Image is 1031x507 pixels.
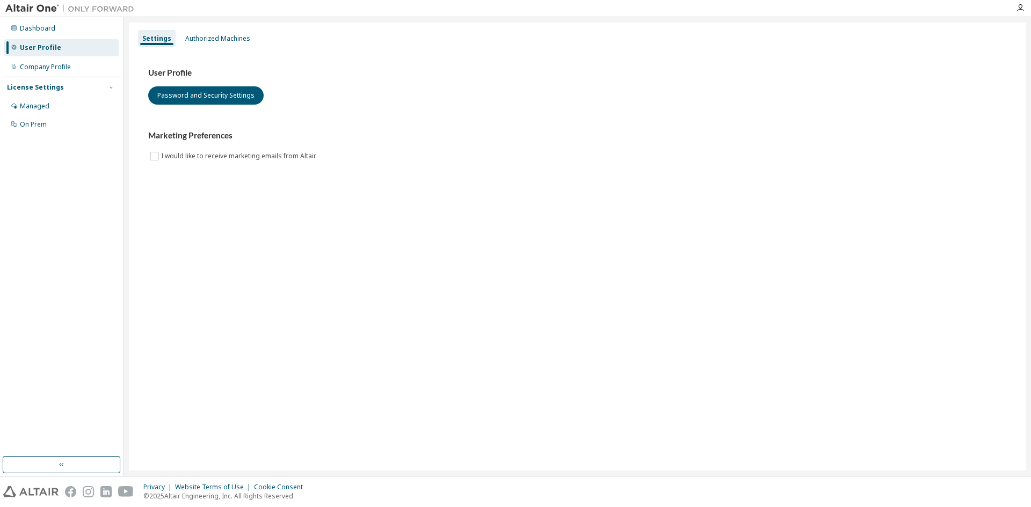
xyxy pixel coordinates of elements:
img: instagram.svg [83,486,94,497]
div: Cookie Consent [254,483,309,491]
label: I would like to receive marketing emails from Altair [161,150,318,163]
div: User Profile [20,43,61,52]
div: Authorized Machines [185,34,250,43]
div: Settings [142,34,171,43]
img: youtube.svg [118,486,134,497]
div: Dashboard [20,24,55,33]
p: © 2025 Altair Engineering, Inc. All Rights Reserved. [143,491,309,501]
img: altair_logo.svg [3,486,59,497]
div: Managed [20,102,49,111]
img: Altair One [5,3,140,14]
div: Website Terms of Use [175,483,254,491]
div: Company Profile [20,63,71,71]
button: Password and Security Settings [148,86,264,105]
div: On Prem [20,120,47,129]
h3: User Profile [148,68,1006,78]
div: Privacy [143,483,175,491]
img: linkedin.svg [100,486,112,497]
div: License Settings [7,83,64,92]
h3: Marketing Preferences [148,130,1006,141]
img: facebook.svg [65,486,76,497]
